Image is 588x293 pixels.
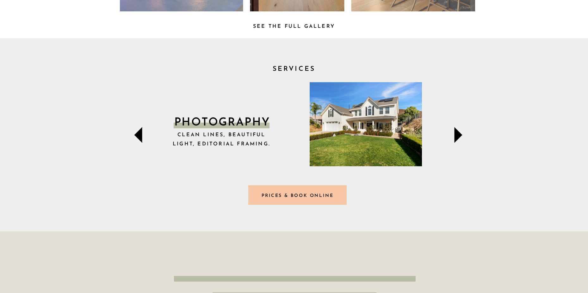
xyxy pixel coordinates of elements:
[257,63,331,71] h2: SERVICES
[168,131,276,156] p: Clean lines, beautiful light, editorial framing.
[246,22,342,29] a: See the full Gallery
[251,192,344,198] a: Prices & Book online
[174,115,269,131] p: PHOTOGRAPHY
